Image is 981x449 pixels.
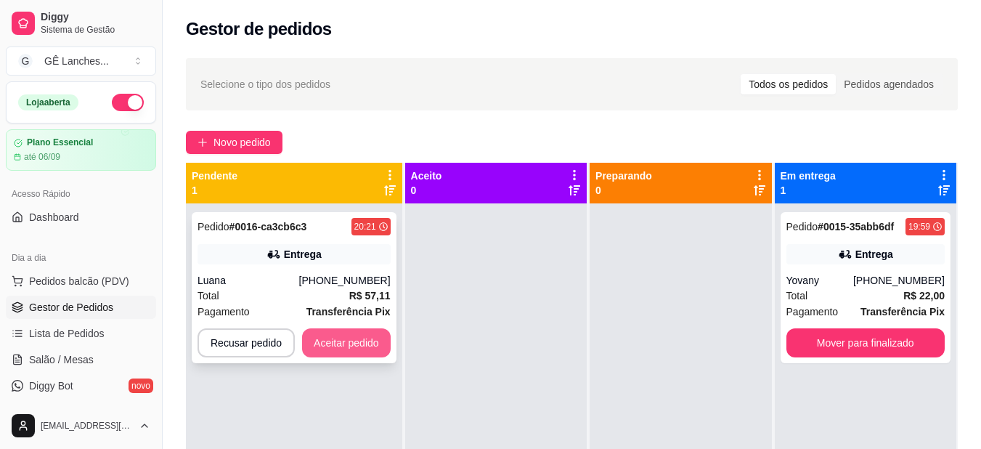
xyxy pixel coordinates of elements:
[198,221,229,232] span: Pedido
[200,76,330,92] span: Selecione o tipo dos pedidos
[29,300,113,315] span: Gestor de Pedidos
[213,134,271,150] span: Novo pedido
[192,169,237,183] p: Pendente
[186,131,282,154] button: Novo pedido
[411,183,442,198] p: 0
[24,151,60,163] article: até 06/09
[306,306,391,317] strong: Transferência Pix
[27,137,93,148] article: Plano Essencial
[354,221,376,232] div: 20:21
[29,274,129,288] span: Pedidos balcão (PDV)
[6,296,156,319] a: Gestor de Pedidos
[908,221,930,232] div: 19:59
[192,183,237,198] p: 1
[29,210,79,224] span: Dashboard
[299,273,391,288] div: [PHONE_NUMBER]
[786,288,808,304] span: Total
[6,129,156,171] a: Plano Essencialaté 06/09
[860,306,945,317] strong: Transferência Pix
[595,169,652,183] p: Preparando
[198,288,219,304] span: Total
[6,206,156,229] a: Dashboard
[302,328,391,357] button: Aceitar pedido
[349,290,391,302] strong: R$ 57,11
[198,273,299,288] div: Luana
[786,328,945,357] button: Mover para finalizado
[229,221,307,232] strong: # 0016-ca3cb6c3
[198,328,295,357] button: Recusar pedido
[741,74,836,94] div: Todos os pedidos
[6,46,156,76] button: Select a team
[855,247,893,262] div: Entrega
[818,221,894,232] strong: # 0015-35abb6df
[6,400,156,424] a: KDS
[786,221,818,232] span: Pedido
[186,17,332,41] h2: Gestor de pedidos
[18,54,33,68] span: G
[836,74,942,94] div: Pedidos agendados
[6,322,156,345] a: Lista de Pedidos
[29,352,94,367] span: Salão / Mesas
[6,246,156,270] div: Dia a dia
[29,326,105,341] span: Lista de Pedidos
[781,183,836,198] p: 1
[903,290,945,302] strong: R$ 22,00
[41,11,150,24] span: Diggy
[6,348,156,371] a: Salão / Mesas
[595,183,652,198] p: 0
[198,137,208,147] span: plus
[786,304,839,320] span: Pagamento
[6,408,156,443] button: [EMAIL_ADDRESS][DOMAIN_NAME]
[284,247,322,262] div: Entrega
[41,420,133,432] span: [EMAIL_ADDRESS][DOMAIN_NAME]
[6,374,156,397] a: Diggy Botnovo
[6,270,156,293] button: Pedidos balcão (PDV)
[786,273,853,288] div: Yovany
[112,94,144,111] button: Alterar Status
[6,182,156,206] div: Acesso Rápido
[18,94,78,110] div: Loja aberta
[44,54,109,68] div: GÊ Lanches ...
[41,24,150,36] span: Sistema de Gestão
[29,379,73,393] span: Diggy Bot
[781,169,836,183] p: Em entrega
[198,304,250,320] span: Pagamento
[6,6,156,41] a: DiggySistema de Gestão
[853,273,945,288] div: [PHONE_NUMBER]
[411,169,442,183] p: Aceito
